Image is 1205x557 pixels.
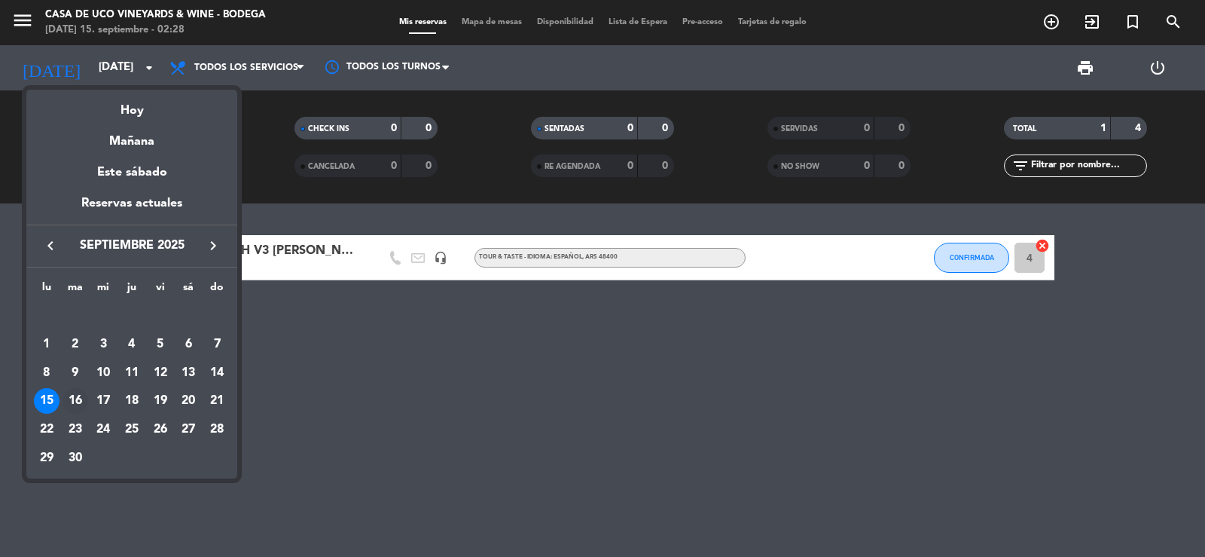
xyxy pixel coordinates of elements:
[63,445,88,471] div: 30
[119,417,145,442] div: 25
[204,360,230,386] div: 14
[146,359,175,387] td: 12 de septiembre de 2025
[117,279,146,302] th: jueves
[175,415,203,444] td: 27 de septiembre de 2025
[175,330,203,359] td: 6 de septiembre de 2025
[119,388,145,414] div: 18
[64,236,200,256] span: septiembre 2025
[148,360,173,386] div: 12
[63,388,88,414] div: 16
[204,388,230,414] div: 21
[146,415,175,444] td: 26 de septiembre de 2025
[146,387,175,415] td: 19 de septiembre de 2025
[175,279,203,302] th: sábado
[204,417,230,442] div: 28
[41,237,59,255] i: keyboard_arrow_left
[203,387,231,415] td: 21 de septiembre de 2025
[175,387,203,415] td: 20 de septiembre de 2025
[175,359,203,387] td: 13 de septiembre de 2025
[175,332,201,357] div: 6
[34,417,59,442] div: 22
[90,360,116,386] div: 10
[200,236,227,256] button: keyboard_arrow_right
[89,279,117,302] th: miércoles
[89,387,117,415] td: 17 de septiembre de 2025
[32,330,61,359] td: 1 de septiembre de 2025
[32,359,61,387] td: 8 de septiembre de 2025
[26,121,237,151] div: Mañana
[32,444,61,473] td: 29 de septiembre de 2025
[89,415,117,444] td: 24 de septiembre de 2025
[146,279,175,302] th: viernes
[90,388,116,414] div: 17
[61,444,90,473] td: 30 de septiembre de 2025
[203,359,231,387] td: 14 de septiembre de 2025
[203,279,231,302] th: domingo
[204,237,222,255] i: keyboard_arrow_right
[148,417,173,442] div: 26
[89,359,117,387] td: 10 de septiembre de 2025
[119,360,145,386] div: 11
[26,90,237,121] div: Hoy
[117,415,146,444] td: 25 de septiembre de 2025
[32,279,61,302] th: lunes
[175,388,201,414] div: 20
[146,330,175,359] td: 5 de septiembre de 2025
[26,194,237,225] div: Reservas actuales
[34,388,59,414] div: 15
[175,360,201,386] div: 13
[34,445,59,471] div: 29
[117,330,146,359] td: 4 de septiembre de 2025
[61,387,90,415] td: 16 de septiembre de 2025
[34,332,59,357] div: 1
[148,332,173,357] div: 5
[63,417,88,442] div: 23
[203,415,231,444] td: 28 de septiembre de 2025
[63,360,88,386] div: 9
[61,330,90,359] td: 2 de septiembre de 2025
[89,330,117,359] td: 3 de septiembre de 2025
[34,360,59,386] div: 8
[119,332,145,357] div: 4
[148,388,173,414] div: 19
[37,236,64,256] button: keyboard_arrow_left
[26,151,237,194] div: Este sábado
[175,417,201,442] div: 27
[117,387,146,415] td: 18 de septiembre de 2025
[61,359,90,387] td: 9 de septiembre de 2025
[32,415,61,444] td: 22 de septiembre de 2025
[90,417,116,442] div: 24
[61,415,90,444] td: 23 de septiembre de 2025
[90,332,116,357] div: 3
[32,387,61,415] td: 15 de septiembre de 2025
[204,332,230,357] div: 7
[63,332,88,357] div: 2
[32,301,231,330] td: SEP.
[117,359,146,387] td: 11 de septiembre de 2025
[203,330,231,359] td: 7 de septiembre de 2025
[61,279,90,302] th: martes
